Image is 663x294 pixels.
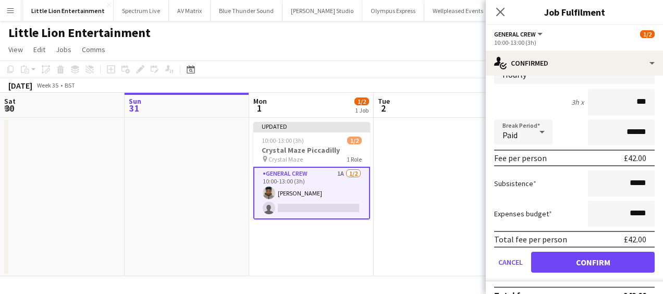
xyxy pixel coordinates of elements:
[8,25,151,41] h1: Little Lion Entertainment
[268,155,303,163] span: Crystal Maze
[34,81,60,89] span: Week 35
[378,96,390,106] span: Tue
[253,122,370,130] div: Updated
[4,96,16,106] span: Sat
[169,1,211,21] button: AV Matrix
[347,137,362,144] span: 1/2
[253,167,370,219] app-card-role: General Crew1A1/210:00-13:00 (3h)[PERSON_NAME]
[114,1,169,21] button: Spectrum Live
[253,145,370,155] h3: Crystal Maze Piccadilly
[3,102,16,114] span: 30
[494,234,567,244] div: Total fee per person
[355,106,369,114] div: 1 Job
[494,30,544,38] button: General Crew
[624,234,646,244] div: £42.00
[354,97,369,105] span: 1/2
[347,155,362,163] span: 1 Role
[502,130,518,140] span: Paid
[494,30,536,38] span: General Crew
[424,1,492,21] button: Wellpleased Events
[376,102,390,114] span: 2
[494,179,536,188] label: Subsistence
[362,1,424,21] button: Olympus Express
[571,97,584,107] div: 3h x
[486,5,663,19] h3: Job Fulfilment
[494,209,552,218] label: Expenses budget
[56,45,71,54] span: Jobs
[531,252,655,273] button: Confirm
[82,45,105,54] span: Comms
[494,39,655,46] div: 10:00-13:00 (3h)
[78,43,109,56] a: Comms
[283,1,362,21] button: [PERSON_NAME] Studio
[494,252,527,273] button: Cancel
[65,81,75,89] div: BST
[252,102,267,114] span: 1
[8,80,32,91] div: [DATE]
[8,45,23,54] span: View
[129,96,141,106] span: Sun
[33,45,45,54] span: Edit
[4,43,27,56] a: View
[52,43,76,56] a: Jobs
[211,1,283,21] button: Blue Thunder Sound
[486,51,663,76] div: Confirmed
[253,122,370,219] app-job-card: Updated10:00-13:00 (3h)1/2Crystal Maze Piccadilly Crystal Maze1 RoleGeneral Crew1A1/210:00-13:00 ...
[640,30,655,38] span: 1/2
[494,153,547,163] div: Fee per person
[624,153,646,163] div: £42.00
[127,102,141,114] span: 31
[29,43,50,56] a: Edit
[253,96,267,106] span: Mon
[262,137,304,144] span: 10:00-13:00 (3h)
[23,1,114,21] button: Little Lion Entertainment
